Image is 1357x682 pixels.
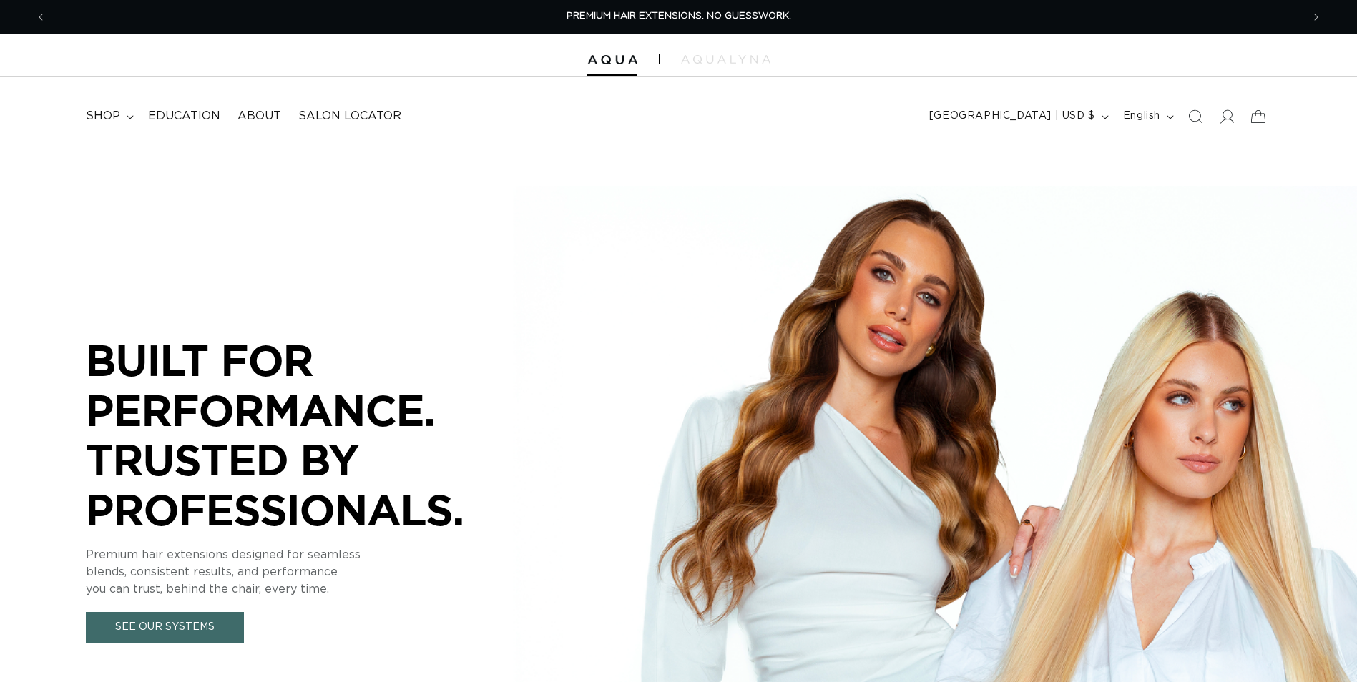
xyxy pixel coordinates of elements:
img: Aqua Hair Extensions [587,55,637,65]
span: Education [148,109,220,124]
button: [GEOGRAPHIC_DATA] | USD $ [921,103,1114,130]
p: BUILT FOR PERFORMANCE. TRUSTED BY PROFESSIONALS. [86,335,515,534]
a: See Our Systems [86,612,244,643]
span: [GEOGRAPHIC_DATA] | USD $ [929,109,1095,124]
span: English [1123,109,1160,124]
p: Premium hair extensions designed for seamless blends, consistent results, and performance you can... [86,546,515,598]
span: Salon Locator [298,109,401,124]
a: Salon Locator [290,100,410,132]
span: shop [86,109,120,124]
summary: shop [77,100,139,132]
button: Next announcement [1300,4,1332,31]
button: English [1114,103,1180,130]
img: aqualyna.com [681,55,770,64]
summary: Search [1180,101,1211,132]
a: About [229,100,290,132]
span: PREMIUM HAIR EXTENSIONS. NO GUESSWORK. [567,11,791,21]
a: Education [139,100,229,132]
button: Previous announcement [25,4,57,31]
span: About [237,109,281,124]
